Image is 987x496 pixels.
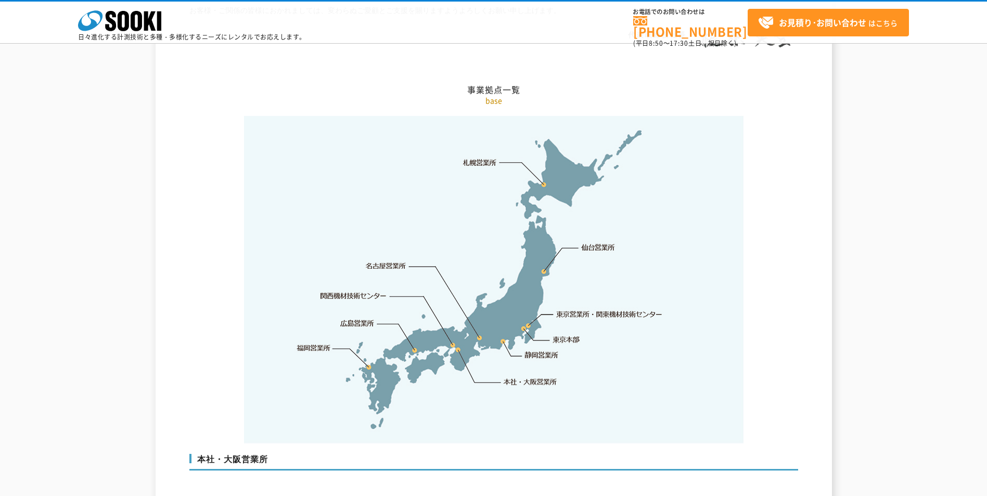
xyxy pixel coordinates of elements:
p: base [189,95,798,106]
a: [PHONE_NUMBER] [633,16,748,37]
span: お電話でのお問い合わせは [633,9,748,15]
a: 名古屋営業所 [366,261,406,271]
span: 8:50 [649,38,663,48]
a: 広島営業所 [341,318,375,328]
span: (平日 ～ 土日、祝日除く) [633,38,736,48]
strong: お見積り･お問い合わせ [779,16,866,29]
a: 東京本部 [553,335,580,345]
a: 札幌営業所 [463,157,497,167]
h3: 本社・大阪営業所 [189,454,798,471]
span: はこちら [758,15,898,31]
a: 福岡営業所 [297,343,330,353]
a: 関西機材技術センター [321,291,387,301]
a: お見積り･お問い合わせはこちら [748,9,909,36]
img: 事業拠点一覧 [244,116,744,443]
span: 17:30 [670,38,688,48]
p: 日々進化する計測技術と多種・多様化するニーズにレンタルでお応えします。 [78,34,306,40]
a: 東京営業所・関東機材技術センター [557,309,663,319]
a: 本社・大阪営業所 [503,376,557,387]
a: 静岡営業所 [524,350,558,360]
a: 仙台営業所 [581,242,615,253]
